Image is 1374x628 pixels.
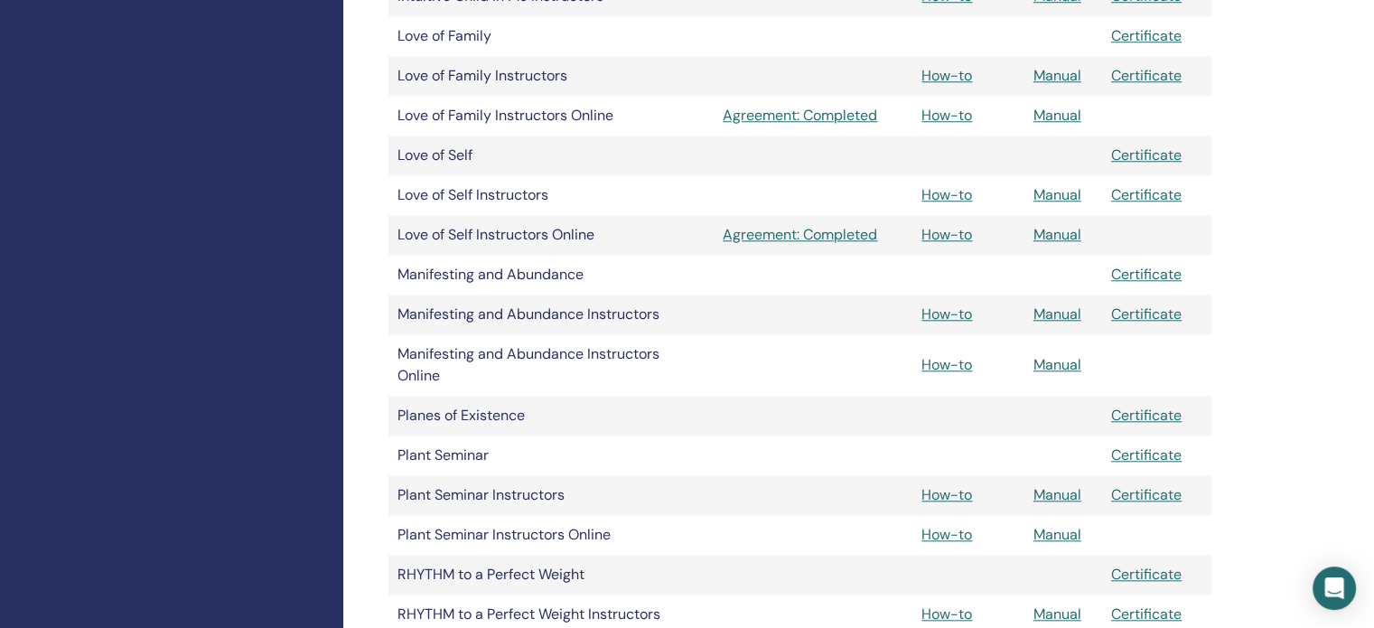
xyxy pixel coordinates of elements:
[1111,26,1182,45] a: Certificate
[1111,445,1182,464] a: Certificate
[921,485,972,504] a: How-to
[388,175,714,215] td: Love of Self Instructors
[388,555,714,595] td: RHYTHM to a Perfect Weight
[1033,485,1081,504] a: Manual
[1033,355,1081,374] a: Manual
[1111,145,1182,164] a: Certificate
[921,106,972,125] a: How-to
[921,225,972,244] a: How-to
[388,96,714,136] td: Love of Family Instructors Online
[1033,305,1081,323] a: Manual
[388,475,714,515] td: Plant Seminar Instructors
[921,605,972,623] a: How-to
[1111,406,1182,425] a: Certificate
[388,396,714,436] td: Planes of Existence
[388,334,714,396] td: Manifesting and Abundance Instructors Online
[1111,565,1182,584] a: Certificate
[921,66,972,85] a: How-to
[388,136,714,175] td: Love of Self
[388,215,714,255] td: Love of Self Instructors Online
[1033,185,1081,204] a: Manual
[388,56,714,96] td: Love of Family Instructors
[388,515,714,555] td: Plant Seminar Instructors Online
[1033,225,1081,244] a: Manual
[1111,265,1182,284] a: Certificate
[921,305,972,323] a: How-to
[1033,66,1081,85] a: Manual
[921,185,972,204] a: How-to
[1033,525,1081,544] a: Manual
[921,355,972,374] a: How-to
[1111,66,1182,85] a: Certificate
[921,525,972,544] a: How-to
[1111,485,1182,504] a: Certificate
[723,224,903,246] a: Agreement: Completed
[388,255,714,295] td: Manifesting and Abundance
[723,105,903,127] a: Agreement: Completed
[388,16,714,56] td: Love of Family
[1111,305,1182,323] a: Certificate
[1033,605,1081,623] a: Manual
[388,436,714,475] td: Plant Seminar
[1111,605,1182,623] a: Certificate
[1313,567,1356,610] div: Open Intercom Messenger
[388,295,714,334] td: Manifesting and Abundance Instructors
[1111,185,1182,204] a: Certificate
[1033,106,1081,125] a: Manual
